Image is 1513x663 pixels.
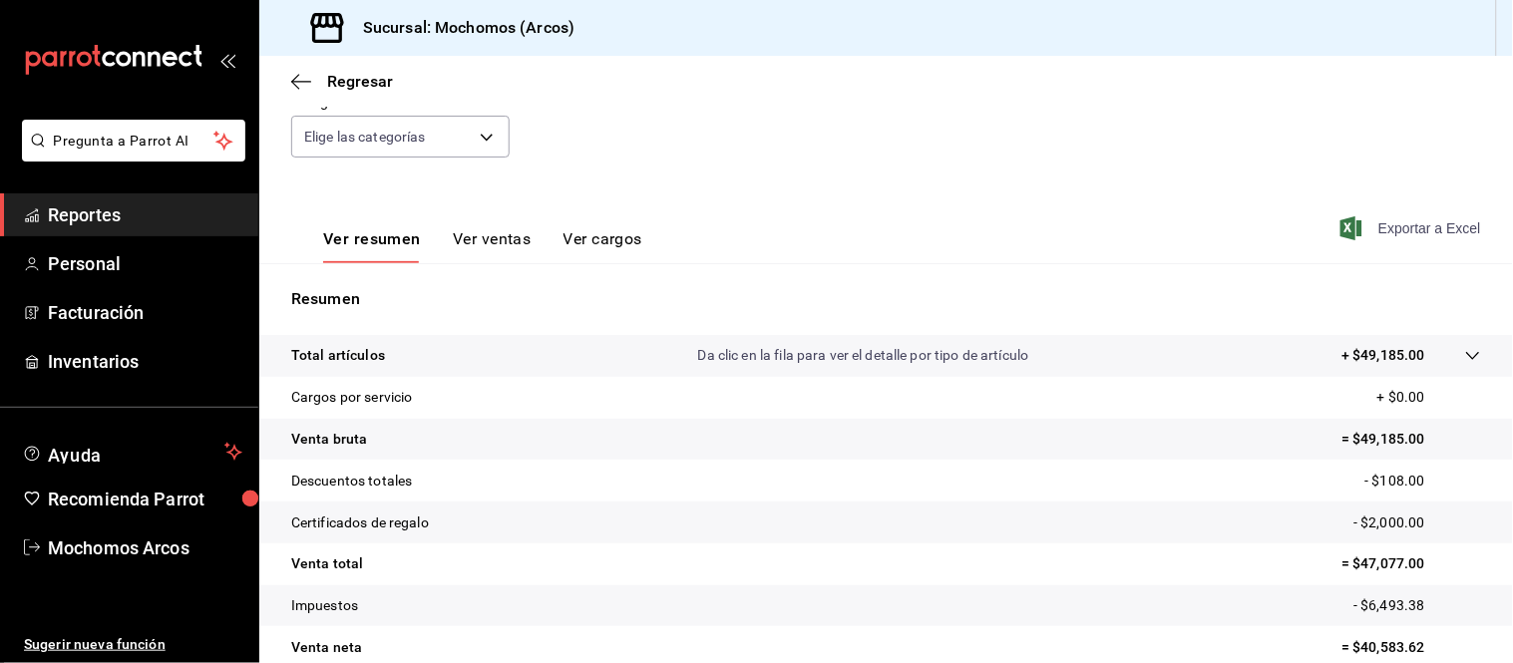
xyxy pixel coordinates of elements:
p: + $49,185.00 [1341,345,1425,366]
p: Certificados de regalo [291,512,429,533]
span: Elige las categorías [304,127,426,147]
span: Pregunta a Parrot AI [54,131,214,152]
p: - $6,493.38 [1354,595,1481,616]
p: Descuentos totales [291,471,412,492]
p: Impuestos [291,595,358,616]
button: open_drawer_menu [219,52,235,68]
span: Ayuda [48,440,216,464]
span: Mochomos Arcos [48,534,242,561]
span: Reportes [48,201,242,228]
p: = $47,077.00 [1341,553,1481,574]
span: Regresar [327,72,393,91]
a: Pregunta a Parrot AI [14,145,245,166]
button: Regresar [291,72,393,91]
div: navigation tabs [323,229,642,263]
p: + $0.00 [1377,387,1481,408]
span: Facturación [48,299,242,326]
p: = $49,185.00 [1341,429,1481,450]
p: Venta neta [291,637,362,658]
p: Da clic en la fila para ver el detalle por tipo de artículo [698,345,1029,366]
button: Ver ventas [453,229,532,263]
button: Ver cargos [564,229,643,263]
button: Exportar a Excel [1344,216,1481,240]
p: Resumen [291,287,1481,311]
p: Total artículos [291,345,385,366]
h3: Sucursal: Mochomos (Arcos) [347,16,574,40]
span: Recomienda Parrot [48,486,242,512]
p: Cargos por servicio [291,387,413,408]
p: Venta total [291,553,363,574]
span: Personal [48,250,242,277]
p: - $2,000.00 [1354,512,1481,533]
button: Ver resumen [323,229,421,263]
span: Sugerir nueva función [24,634,242,655]
p: = $40,583.62 [1341,637,1481,658]
button: Pregunta a Parrot AI [22,120,245,162]
p: Venta bruta [291,429,367,450]
p: - $108.00 [1365,471,1481,492]
span: Inventarios [48,348,242,375]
